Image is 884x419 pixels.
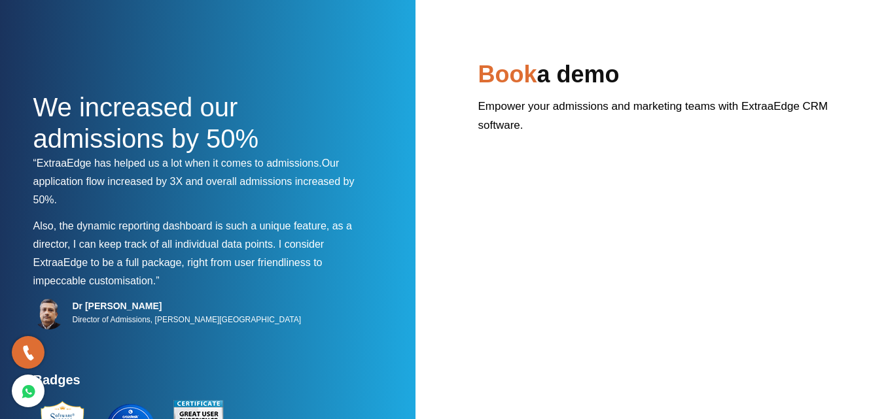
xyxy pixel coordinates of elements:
p: Empower your admissions and marketing teams with ExtraaEdge CRM software. [478,97,851,144]
p: Director of Admissions, [PERSON_NAME][GEOGRAPHIC_DATA] [73,312,302,327]
span: Book [478,61,537,88]
h5: Dr [PERSON_NAME] [73,300,302,312]
span: Also, the dynamic reporting dashboard is such a unique feature, as a director, I can keep track o... [33,220,352,250]
span: We increased our admissions by 50% [33,93,259,153]
h2: a demo [478,59,851,97]
span: Our application flow increased by 3X and overall admissions increased by 50%. [33,158,355,205]
span: I consider ExtraaEdge to be a full package, right from user friendliness to impeccable customisat... [33,239,325,286]
h4: Badges [33,372,367,395]
span: “ExtraaEdge has helped us a lot when it comes to admissions. [33,158,322,169]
